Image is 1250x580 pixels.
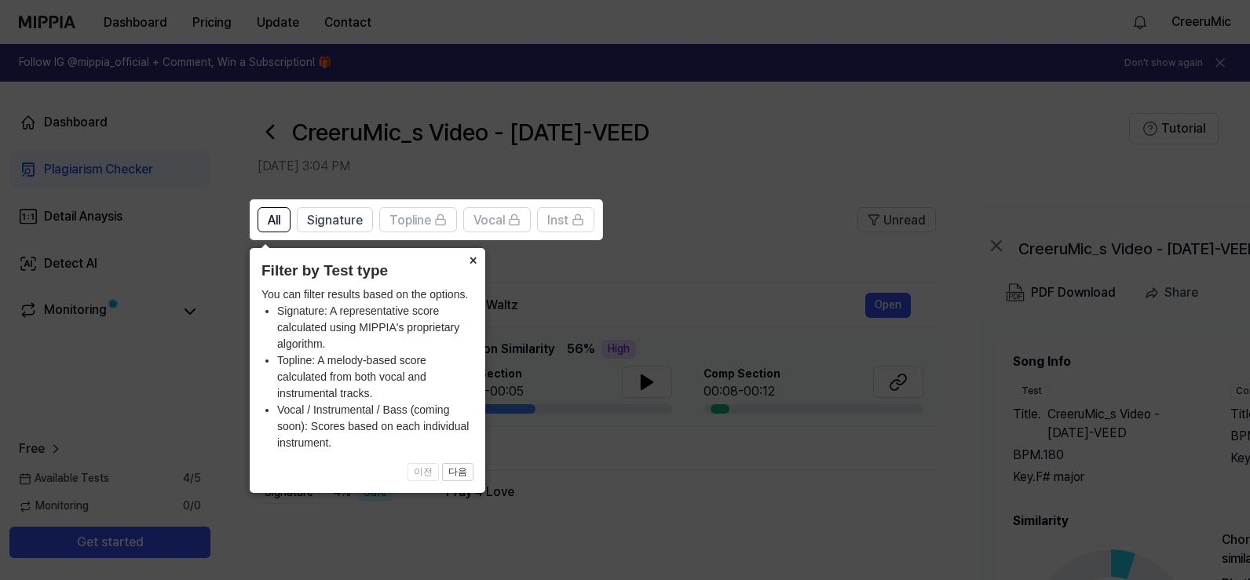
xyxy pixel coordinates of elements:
[297,207,373,232] button: Signature
[268,211,280,230] span: All
[389,211,431,230] span: Topline
[258,207,291,232] button: All
[277,402,473,451] li: Vocal / Instrumental / Bass (coming soon): Scores based on each individual instrument.
[473,211,505,230] span: Vocal
[277,352,473,402] li: Topline: A melody-based score calculated from both vocal and instrumental tracks.
[547,211,568,230] span: Inst
[463,207,531,232] button: Vocal
[261,260,473,283] header: Filter by Test type
[460,248,485,270] button: Close
[307,211,363,230] span: Signature
[537,207,594,232] button: Inst
[277,303,473,352] li: Signature: A representative score calculated using MIPPIA's proprietary algorithm.
[379,207,457,232] button: Topline
[442,463,473,482] button: 다음
[261,286,473,451] div: You can filter results based on the options.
